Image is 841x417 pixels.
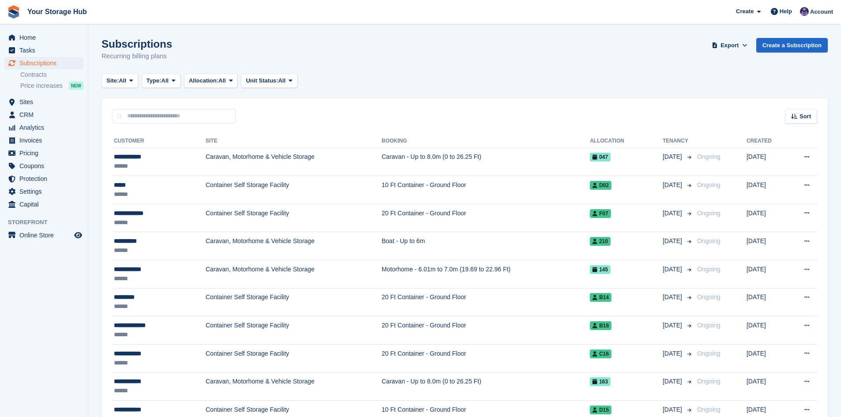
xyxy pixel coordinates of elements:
img: stora-icon-8386f47178a22dfd0bd8f6a31ec36ba5ce8667c1dd55bd0f319d3a0aa187defe.svg [7,5,20,19]
span: [DATE] [663,152,684,162]
button: Export [710,38,749,53]
a: Price increases NEW [20,81,83,90]
span: Pricing [19,147,72,159]
span: [DATE] [663,265,684,274]
span: Home [19,31,72,44]
span: Settings [19,185,72,198]
a: Contracts [20,71,83,79]
a: menu [4,109,83,121]
span: Type: [147,76,162,85]
a: menu [4,147,83,159]
td: [DATE] [747,260,787,289]
a: Create a Subscription [756,38,828,53]
a: menu [4,134,83,147]
span: Account [810,8,833,16]
a: Your Storage Hub [24,4,91,19]
td: 20 Ft Container - Ground Floor [382,204,590,232]
span: Ongoing [697,406,720,413]
span: Price increases [20,82,63,90]
span: Invoices [19,134,72,147]
h1: Subscriptions [102,38,172,50]
td: Boat - Up to 6m [382,232,590,260]
a: menu [4,173,83,185]
th: Booking [382,134,590,148]
span: Ongoing [697,322,720,329]
button: Type: All [142,74,181,88]
td: [DATE] [747,176,787,204]
span: [DATE] [663,237,684,246]
a: menu [4,229,83,241]
span: D15 [590,406,611,414]
span: 145 [590,265,611,274]
span: F07 [590,209,611,218]
td: Container Self Storage Facility [206,204,382,232]
span: C16 [590,349,611,358]
span: 047 [590,153,611,162]
td: Caravan, Motorhome & Vehicle Storage [206,260,382,289]
span: [DATE] [663,180,684,190]
span: [DATE] [663,377,684,386]
span: CRM [19,109,72,121]
a: menu [4,96,83,108]
span: Ongoing [697,210,720,217]
th: Tenancy [663,134,694,148]
th: Site [206,134,382,148]
span: D02 [590,181,611,190]
span: Coupons [19,160,72,172]
span: Analytics [19,121,72,134]
td: Motorhome - 6.01m to 7.0m (19.69 to 22.96 Ft) [382,260,590,289]
span: 163 [590,377,611,386]
span: Create [736,7,754,16]
td: Caravan - Up to 8.0m (0 to 26.25 Ft) [382,372,590,401]
th: Customer [112,134,206,148]
span: Sort [800,112,811,121]
a: menu [4,44,83,56]
td: [DATE] [747,316,787,345]
span: Ongoing [697,293,720,301]
span: [DATE] [663,405,684,414]
a: Preview store [73,230,83,240]
button: Unit Status: All [241,74,297,88]
span: Ongoing [697,237,720,244]
span: Allocation: [189,76,219,85]
span: [DATE] [663,209,684,218]
span: [DATE] [663,293,684,302]
td: Caravan, Motorhome & Vehicle Storage [206,148,382,176]
span: All [278,76,286,85]
td: Caravan - Up to 8.0m (0 to 26.25 Ft) [382,148,590,176]
span: Subscriptions [19,57,72,69]
span: Ongoing [697,378,720,385]
span: Help [780,7,792,16]
p: Recurring billing plans [102,51,172,61]
td: Container Self Storage Facility [206,288,382,316]
td: [DATE] [747,204,787,232]
td: 20 Ft Container - Ground Floor [382,316,590,345]
td: Container Self Storage Facility [206,316,382,345]
button: Allocation: All [184,74,238,88]
td: Container Self Storage Facility [206,344,382,372]
span: Ongoing [697,350,720,357]
span: Capital [19,198,72,210]
a: menu [4,198,83,210]
span: All [219,76,226,85]
span: B18 [590,321,611,330]
div: NEW [69,81,83,90]
a: menu [4,185,83,198]
td: 10 Ft Container - Ground Floor [382,176,590,204]
td: [DATE] [747,288,787,316]
span: Ongoing [697,266,720,273]
td: Caravan, Motorhome & Vehicle Storage [206,232,382,260]
td: [DATE] [747,148,787,176]
a: menu [4,160,83,172]
td: [DATE] [747,344,787,372]
td: Caravan, Motorhome & Vehicle Storage [206,372,382,401]
span: 210 [590,237,611,246]
button: Site: All [102,74,138,88]
span: Online Store [19,229,72,241]
span: All [161,76,169,85]
span: Ongoing [697,153,720,160]
span: Ongoing [697,181,720,188]
span: Sites [19,96,72,108]
td: [DATE] [747,372,787,401]
span: Tasks [19,44,72,56]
